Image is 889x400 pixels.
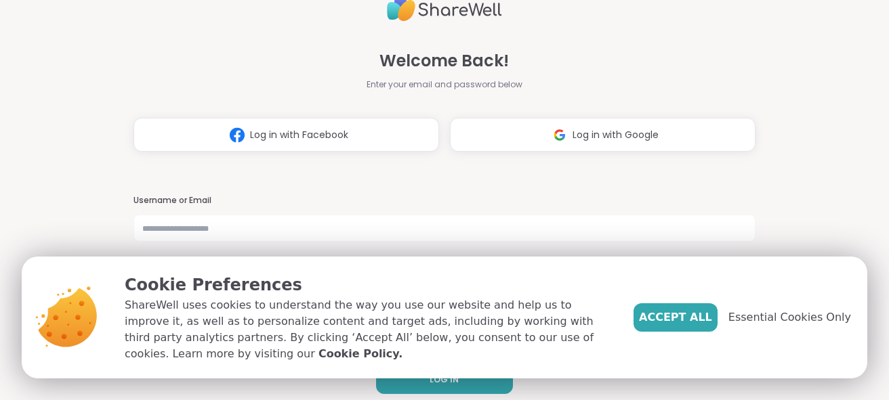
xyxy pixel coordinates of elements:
[133,118,439,152] button: Log in with Facebook
[547,123,573,148] img: ShareWell Logomark
[430,374,459,386] span: LOG IN
[133,195,756,206] h3: Username or Email
[125,297,612,362] p: ShareWell uses cookies to understand the way you use our website and help us to improve it, as we...
[224,123,250,148] img: ShareWell Logomark
[379,49,509,73] span: Welcome Back!
[639,309,712,326] span: Accept All
[376,365,513,394] button: LOG IN
[125,273,612,297] p: Cookie Preferences
[367,79,522,91] span: Enter your email and password below
[728,309,851,326] span: Essential Cookies Only
[450,118,756,152] button: Log in with Google
[318,346,402,362] a: Cookie Policy.
[634,303,718,332] button: Accept All
[573,128,659,142] span: Log in with Google
[250,128,348,142] span: Log in with Facebook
